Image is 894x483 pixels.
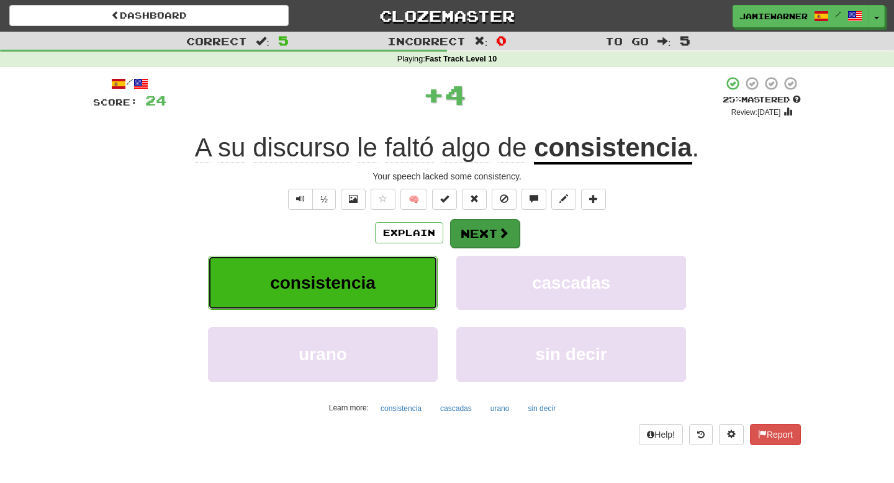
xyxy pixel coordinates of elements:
[312,189,336,210] button: ½
[208,327,438,381] button: urano
[208,256,438,310] button: consistencia
[329,404,369,412] small: Learn more:
[474,36,488,47] span: :
[93,76,166,91] div: /
[689,424,713,445] button: Round history (alt+y)
[93,97,138,107] span: Score:
[286,189,336,210] div: Text-to-speech controls
[432,189,457,210] button: Set this sentence to 100% Mastered (alt+m)
[492,189,517,210] button: Ignore sentence (alt+i)
[341,189,366,210] button: Show image (alt+x)
[374,399,428,418] button: consistencia
[145,93,166,108] span: 24
[521,399,562,418] button: sin decir
[605,35,649,47] span: To go
[835,10,841,19] span: /
[733,5,869,27] a: jamiewarner /
[532,273,610,292] span: cascadas
[484,399,517,418] button: urano
[256,36,269,47] span: :
[400,189,427,210] button: 🧠
[723,94,801,106] div: Mastered
[456,327,686,381] button: sin decir
[93,170,801,183] div: Your speech lacked some consistency.
[450,219,520,248] button: Next
[639,424,683,445] button: Help!
[657,36,671,47] span: :
[423,76,445,113] span: +
[723,94,741,104] span: 25 %
[456,256,686,310] button: cascadas
[385,133,434,163] span: faltó
[739,11,808,22] span: jamiewarner
[375,222,443,243] button: Explain
[357,133,377,163] span: le
[387,35,466,47] span: Incorrect
[186,35,247,47] span: Correct
[278,33,289,48] span: 5
[270,273,376,292] span: consistencia
[307,5,587,27] a: Clozemaster
[521,189,546,210] button: Discuss sentence (alt+u)
[462,189,487,210] button: Reset to 0% Mastered (alt+r)
[371,189,395,210] button: Favorite sentence (alt+f)
[288,189,313,210] button: Play sentence audio (ctl+space)
[498,133,527,163] span: de
[551,189,576,210] button: Edit sentence (alt+d)
[581,189,606,210] button: Add to collection (alt+a)
[535,345,607,364] span: sin decir
[445,79,466,110] span: 4
[680,33,690,48] span: 5
[496,33,507,48] span: 0
[218,133,245,163] span: su
[534,133,692,165] u: consistencia
[425,55,497,63] strong: Fast Track Level 10
[195,133,211,163] span: A
[433,399,479,418] button: cascadas
[253,133,350,163] span: discurso
[692,133,700,162] span: .
[441,133,490,163] span: algo
[299,345,347,364] span: urano
[9,5,289,26] a: Dashboard
[750,424,801,445] button: Report
[731,108,781,117] small: Review: [DATE]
